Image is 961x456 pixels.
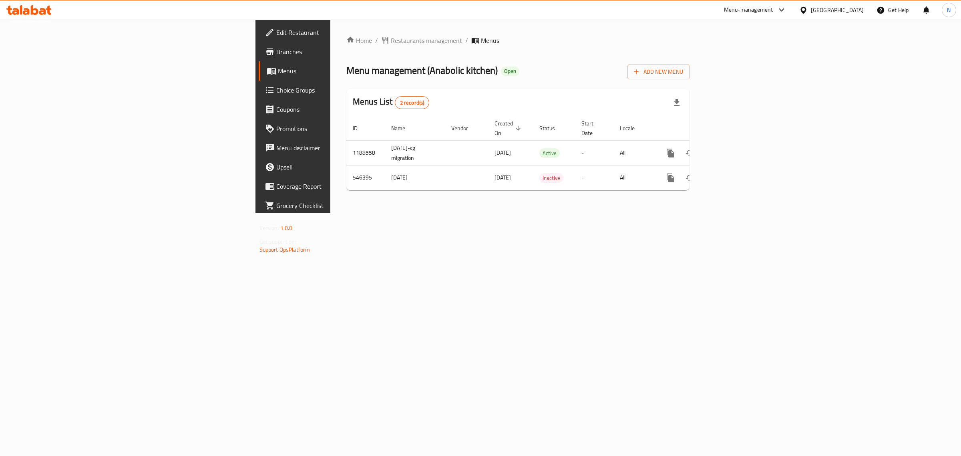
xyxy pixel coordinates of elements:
a: Branches [259,42,416,61]
button: Change Status [680,168,700,188]
span: Menus [278,66,410,76]
span: Open [501,68,519,75]
span: ID [353,123,368,133]
span: Upsell [276,162,410,172]
button: Change Status [680,143,700,163]
h2: Menus List [353,96,429,109]
span: Choice Groups [276,85,410,95]
span: Created On [495,119,523,138]
span: Inactive [539,174,563,183]
a: Restaurants management [381,36,462,45]
button: more [661,168,680,188]
span: Restaurants management [391,36,462,45]
a: Edit Restaurant [259,23,416,42]
a: Choice Groups [259,81,416,100]
div: [GEOGRAPHIC_DATA] [811,6,864,14]
span: Grocery Checklist [276,201,410,210]
div: Menu-management [724,5,773,15]
a: Coverage Report [259,177,416,196]
td: - [575,165,613,190]
td: All [613,140,655,165]
a: Menus [259,61,416,81]
div: Total records count [395,96,430,109]
span: Active [539,149,560,158]
span: Get support on: [259,236,296,247]
span: Status [539,123,565,133]
span: Promotions [276,124,410,133]
div: Open [501,67,519,76]
span: Edit Restaurant [276,28,410,37]
button: Add New Menu [627,65,690,79]
span: Menu management ( Anabolic kitchen ) [346,61,498,79]
span: Coverage Report [276,182,410,191]
a: Grocery Checklist [259,196,416,215]
span: Vendor [451,123,478,133]
span: 1.0.0 [280,223,293,233]
a: Promotions [259,119,416,138]
span: [DATE] [495,147,511,158]
span: 2 record(s) [395,99,429,107]
button: more [661,143,680,163]
span: Coupons [276,105,410,114]
span: Branches [276,47,410,56]
div: Export file [667,93,686,112]
a: Menu disclaimer [259,138,416,157]
span: Menus [481,36,499,45]
span: N [947,6,951,14]
a: Upsell [259,157,416,177]
td: - [575,140,613,165]
span: Version: [259,223,279,233]
a: Coupons [259,100,416,119]
span: Start Date [581,119,604,138]
span: Add New Menu [634,67,683,77]
span: Locale [620,123,645,133]
td: All [613,165,655,190]
div: Active [539,148,560,158]
th: Actions [655,116,744,141]
a: Support.OpsPlatform [259,244,310,255]
nav: breadcrumb [346,36,690,45]
span: Menu disclaimer [276,143,410,153]
li: / [465,36,468,45]
table: enhanced table [346,116,744,190]
span: Name [391,123,416,133]
span: [DATE] [495,172,511,183]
